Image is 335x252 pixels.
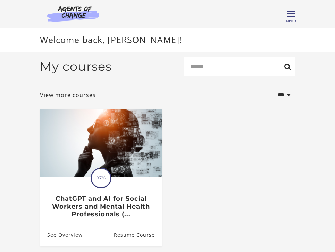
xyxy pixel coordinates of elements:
span: Menu [286,19,296,23]
a: ChatGPT and AI for Social Workers and Mental Health Professionals (...: Resume Course [114,224,162,246]
button: Toggle menu Menu [287,10,295,18]
a: ChatGPT and AI for Social Workers and Mental Health Professionals (...: See Overview [40,224,83,246]
span: Toggle menu [287,13,295,14]
a: View more courses [40,91,96,99]
h3: ChatGPT and AI for Social Workers and Mental Health Professionals (... [47,195,154,218]
p: Welcome back, [PERSON_NAME]! [40,33,295,47]
h2: My courses [40,59,112,74]
img: Agents of Change Logo [40,6,107,22]
span: 97% [92,169,110,187]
